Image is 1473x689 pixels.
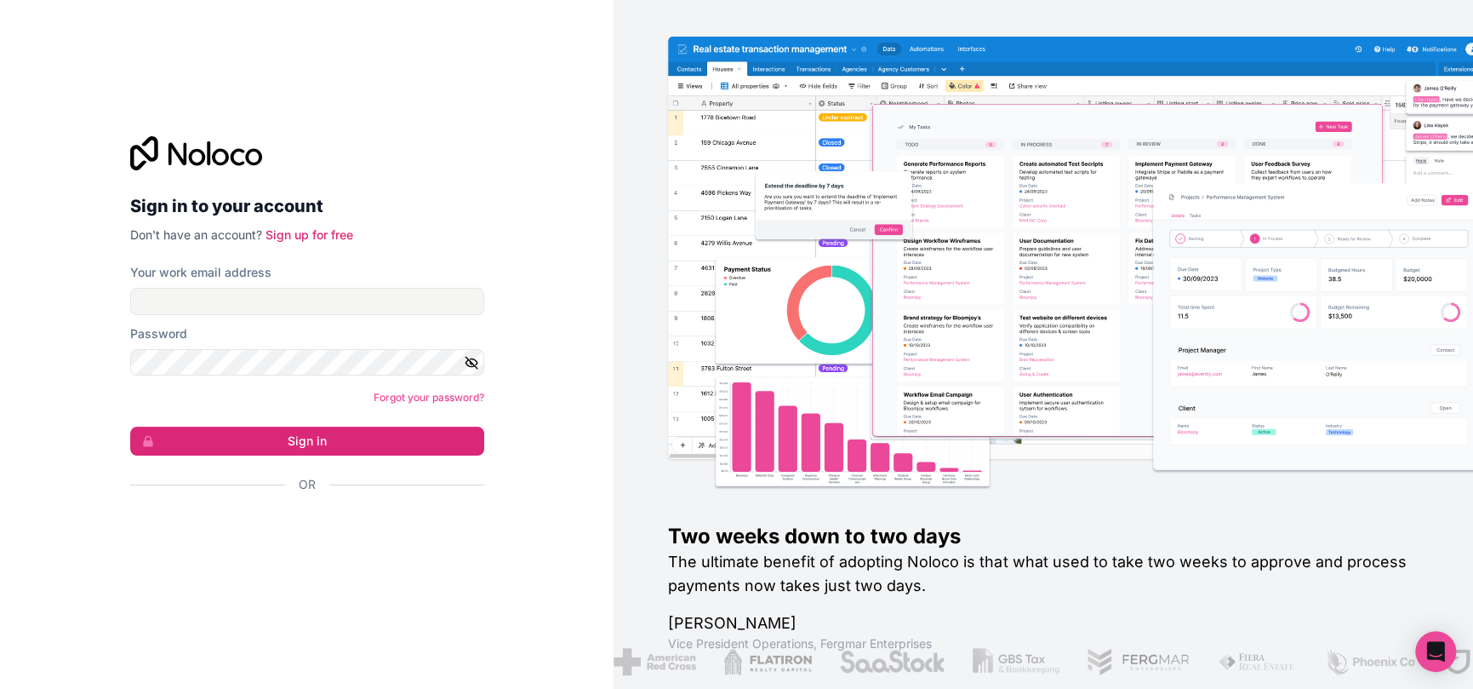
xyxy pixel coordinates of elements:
a: Sign up for free [265,227,353,242]
img: /assets/american-red-cross-BAupjrZR.png [605,648,688,675]
button: Sign in [130,427,484,456]
img: /assets/phoenix-BREaitsQ.png [1316,648,1407,675]
h2: The ultimate benefit of adopting Noloco is that what used to take two weeks to approve and proces... [668,550,1419,598]
img: /assets/fergmar-CudnrXN5.png [1078,648,1182,675]
a: Forgot your password? [374,391,484,404]
div: Open Intercom Messenger [1415,631,1456,672]
h1: [PERSON_NAME] [668,611,1419,635]
h1: Vice President Operations , Fergmar Enterprises [668,635,1419,652]
span: Or [299,476,316,493]
iframe: Sign in with Google Button [122,512,479,549]
img: /assets/flatiron-C8eUkumj.png [715,648,803,675]
input: Password [130,349,484,376]
label: Password [130,325,187,342]
input: Email address [130,288,484,315]
label: Your work email address [130,264,271,281]
img: /assets/gbstax-C-GtDUiK.png [964,648,1051,675]
h2: Sign in to your account [130,191,484,221]
img: /assets/saastock-C6Zbiodz.png [831,648,938,675]
img: /assets/fiera-fwj2N5v4.png [1209,648,1289,675]
h1: Two weeks down to two days [668,523,1419,550]
span: Don't have an account? [130,227,262,242]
